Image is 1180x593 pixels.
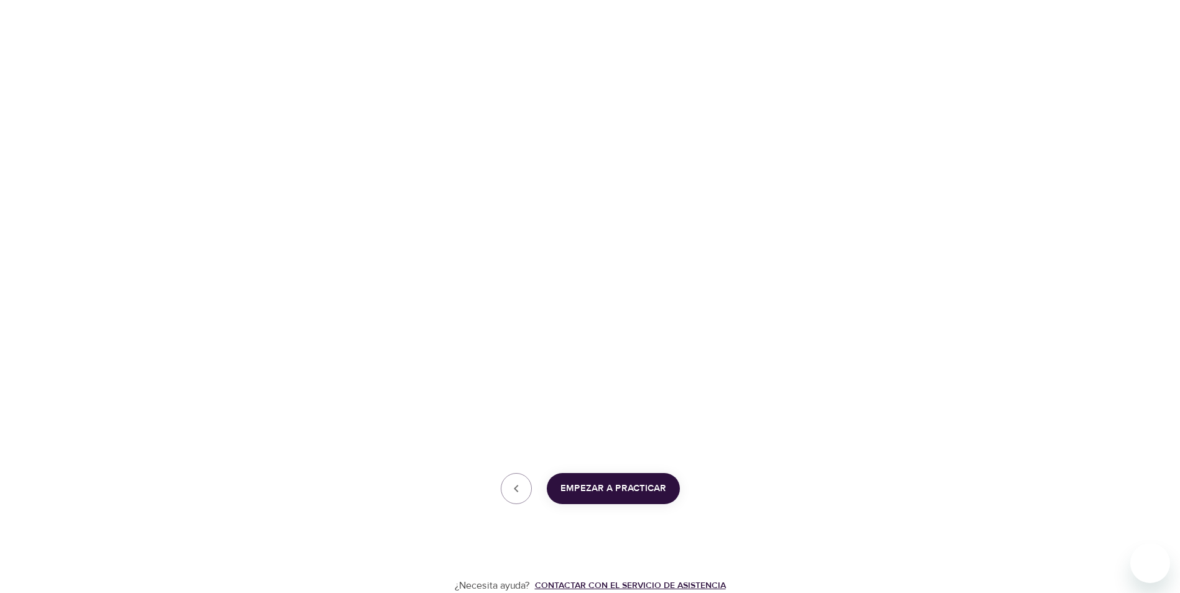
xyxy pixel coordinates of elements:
button: Empezar a practicar [547,473,680,504]
div: Contactar con el servicio de asistencia [535,579,726,592]
iframe: Botón para iniciar la ventana de mensajería [1130,543,1170,583]
span: Empezar a practicar [560,480,666,497]
a: Contactar con el servicio de asistencia [530,579,726,592]
p: ¿Necesita ayuda? [455,579,530,593]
